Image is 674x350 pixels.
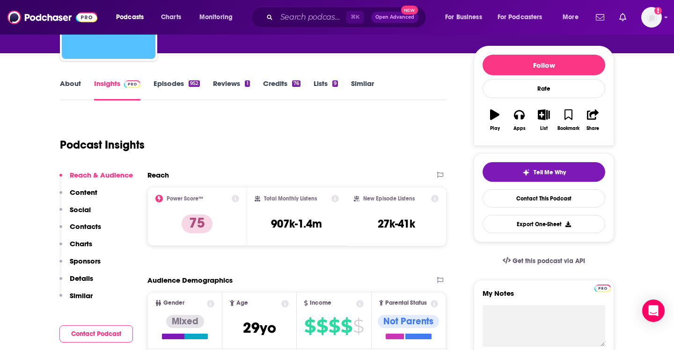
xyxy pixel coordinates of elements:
[70,205,91,214] p: Social
[60,138,145,152] h1: Podcast Insights
[581,103,605,137] button: Share
[513,257,585,265] span: Get this podcast via API
[161,11,181,24] span: Charts
[243,319,276,337] span: 29 yo
[556,103,580,137] button: Bookmark
[167,195,203,202] h2: Power Score™
[59,274,93,291] button: Details
[378,217,415,231] h3: 27k-41k
[483,79,605,98] div: Rate
[483,215,605,233] button: Export One-Sheet
[363,195,415,202] h2: New Episode Listens
[147,171,169,179] h2: Reach
[540,126,548,131] div: List
[7,8,97,26] img: Podchaser - Follow, Share and Rate Podcasts
[641,7,662,28] button: Show profile menu
[60,79,81,100] a: About
[199,11,233,24] span: Monitoring
[513,126,526,131] div: Apps
[264,195,317,202] h2: Total Monthly Listens
[182,214,212,233] p: 75
[445,11,482,24] span: For Business
[353,319,364,334] span: $
[59,291,93,308] button: Similar
[70,188,97,197] p: Content
[483,189,605,207] a: Contact This Podcast
[59,205,91,222] button: Social
[534,169,566,176] span: Tell Me Why
[615,9,630,25] a: Show notifications dropdown
[292,80,300,87] div: 76
[557,126,579,131] div: Bookmark
[522,169,530,176] img: tell me why sparkle
[371,12,418,23] button: Open AdvancedNew
[154,79,200,100] a: Episodes952
[329,319,340,334] span: $
[483,55,605,75] button: Follow
[654,7,662,14] svg: Add a profile image
[314,79,338,100] a: Lists9
[490,126,500,131] div: Play
[70,239,92,248] p: Charts
[110,10,156,25] button: open menu
[70,291,93,300] p: Similar
[401,6,418,14] span: New
[147,276,233,285] h2: Audience Demographics
[59,239,92,257] button: Charts
[495,250,593,272] a: Get this podcast via API
[59,222,101,239] button: Contacts
[483,103,507,137] button: Play
[70,257,101,265] p: Sponsors
[70,171,133,179] p: Reach & Audience
[166,315,204,328] div: Mixed
[316,319,328,334] span: $
[260,7,435,28] div: Search podcasts, credits, & more...
[483,289,605,305] label: My Notes
[346,11,364,23] span: ⌘ K
[245,80,249,87] div: 1
[213,79,249,100] a: Reviews1
[155,10,187,25] a: Charts
[641,7,662,28] img: User Profile
[263,79,300,100] a: Credits76
[586,126,599,131] div: Share
[351,79,374,100] a: Similar
[332,80,338,87] div: 9
[385,300,427,306] span: Parental Status
[378,315,439,328] div: Not Parents
[236,300,248,306] span: Age
[70,222,101,231] p: Contacts
[592,9,608,25] a: Show notifications dropdown
[70,274,93,283] p: Details
[507,103,531,137] button: Apps
[641,7,662,28] span: Logged in as anyalola
[189,80,200,87] div: 952
[375,15,414,20] span: Open Advanced
[556,10,590,25] button: open menu
[59,325,133,343] button: Contact Podcast
[59,171,133,188] button: Reach & Audience
[116,11,144,24] span: Podcasts
[59,188,97,205] button: Content
[277,10,346,25] input: Search podcasts, credits, & more...
[491,10,556,25] button: open menu
[594,283,611,292] a: Pro website
[59,257,101,274] button: Sponsors
[563,11,579,24] span: More
[439,10,494,25] button: open menu
[304,319,315,334] span: $
[124,80,140,88] img: Podchaser Pro
[498,11,542,24] span: For Podcasters
[594,285,611,292] img: Podchaser Pro
[483,162,605,182] button: tell me why sparkleTell Me Why
[193,10,245,25] button: open menu
[163,300,184,306] span: Gender
[310,300,331,306] span: Income
[532,103,556,137] button: List
[94,79,140,100] a: InsightsPodchaser Pro
[271,217,322,231] h3: 907k-1.4m
[642,300,665,322] div: Open Intercom Messenger
[341,319,352,334] span: $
